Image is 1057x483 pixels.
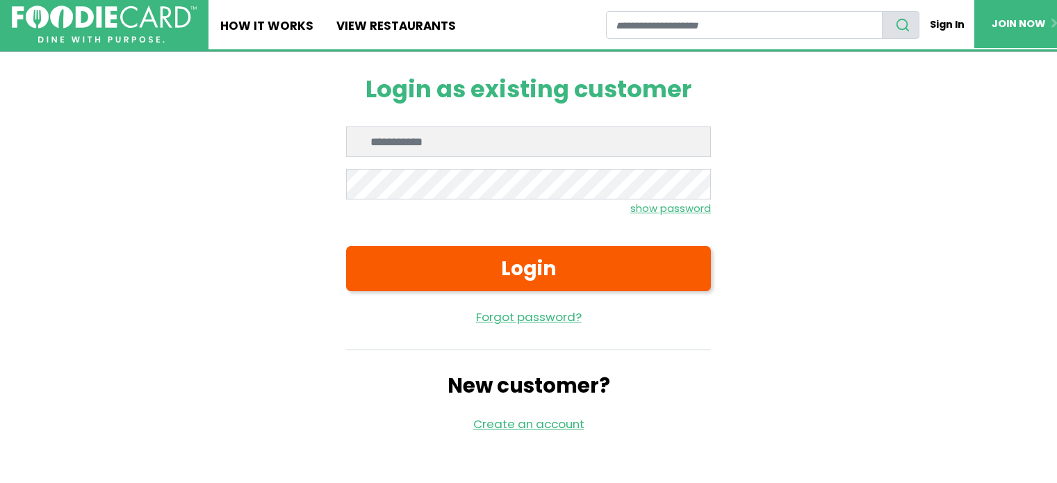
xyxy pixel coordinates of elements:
input: restaurant search [606,11,883,39]
img: FoodieCard; Eat, Drink, Save, Donate [12,6,197,43]
button: search [882,11,919,39]
h2: New customer? [346,373,711,398]
a: Sign In [919,11,974,38]
a: Create an account [473,416,584,432]
small: show password [630,202,711,215]
a: Forgot password? [346,309,711,326]
h1: Login as existing customer [346,76,711,104]
button: Login [346,246,711,290]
